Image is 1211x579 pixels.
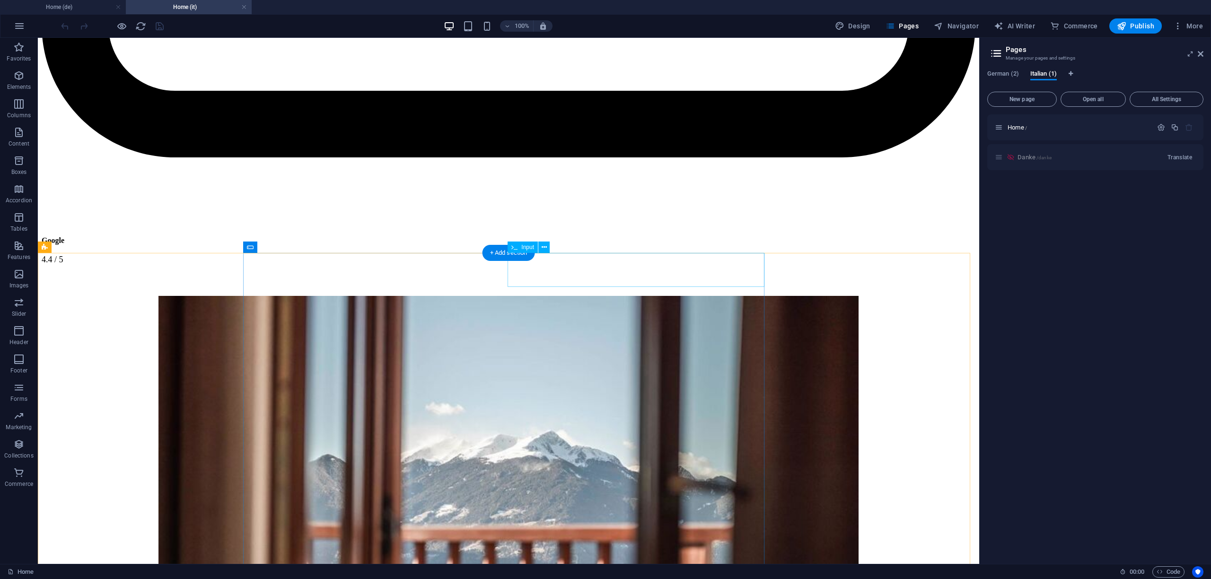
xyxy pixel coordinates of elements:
button: Navigator [930,18,983,34]
button: More [1169,18,1207,34]
p: Features [8,253,30,261]
span: Pages [886,21,919,31]
h6: Session time [1120,566,1145,578]
button: Commerce [1046,18,1102,34]
button: All Settings [1130,92,1203,107]
div: + Add section [483,245,535,261]
button: reload [135,20,146,32]
h6: 100% [514,20,529,32]
span: German (2) [987,68,1019,81]
span: Open all [1065,96,1122,102]
p: Marketing [6,423,32,431]
span: Input [521,244,534,250]
button: New page [987,92,1057,107]
button: Usercentrics [1192,566,1203,578]
button: Publish [1109,18,1162,34]
p: Header [9,338,28,346]
i: Reload page [135,21,146,32]
button: Open all [1061,92,1126,107]
span: New page [992,96,1053,102]
div: Language Tabs [987,70,1203,88]
div: Design (Ctrl+Alt+Y) [831,18,874,34]
h3: Manage your pages and settings [1006,54,1185,62]
button: Design [831,18,874,34]
p: Footer [10,367,27,374]
h2: Pages [1006,45,1203,54]
span: : [1136,568,1138,575]
p: Images [9,282,29,289]
p: Collections [4,452,33,459]
p: Commerce [5,480,33,488]
h4: Home (it) [126,2,252,12]
span: Translate [1167,154,1192,161]
div: Settings [1157,123,1165,131]
span: Click to open page [1008,124,1027,131]
button: Pages [882,18,922,34]
span: Design [835,21,870,31]
button: Translate [1164,150,1196,165]
span: All Settings [1134,96,1199,102]
p: Boxes [11,168,27,176]
span: AI Writer [994,21,1035,31]
p: Favorites [7,55,31,62]
span: More [1173,21,1203,31]
p: Elements [7,83,31,91]
button: AI Writer [990,18,1039,34]
p: Columns [7,112,31,119]
p: Content [9,140,29,147]
i: On resize automatically adjust zoom level to fit chosen device. [539,22,547,30]
span: Code [1157,566,1180,578]
a: Click to cancel selection. Double-click to open Pages [8,566,34,578]
span: Commerce [1050,21,1098,31]
span: Italian (1) [1030,68,1057,81]
p: Slider [12,310,26,318]
button: Click here to leave preview mode and continue editing [116,20,127,32]
button: 100% [500,20,534,32]
span: / [1025,125,1027,130]
span: Navigator [934,21,979,31]
div: Duplicate [1171,123,1179,131]
span: Publish [1117,21,1154,31]
p: Forms [10,395,27,403]
div: The startpage cannot be deleted [1185,123,1193,131]
p: Tables [10,225,27,233]
button: Code [1152,566,1185,578]
div: Home/ [1005,124,1152,130]
span: 00 00 [1130,566,1144,578]
p: Accordion [6,197,32,204]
